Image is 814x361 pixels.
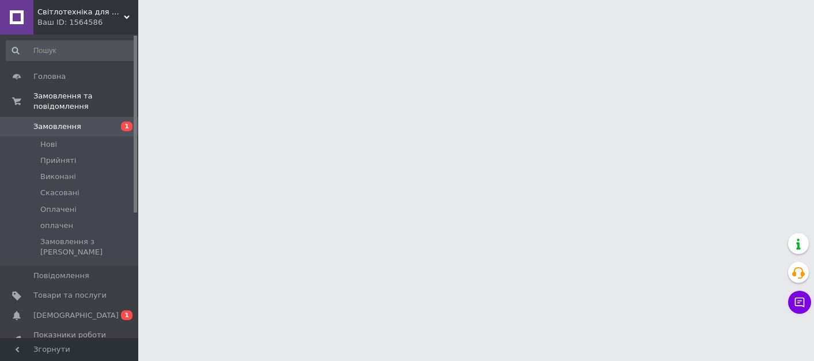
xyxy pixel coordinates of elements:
span: Товари та послуги [33,290,107,301]
span: Виконані [40,172,76,182]
span: Головна [33,71,66,82]
input: Пошук [6,40,136,61]
span: 1 [121,121,132,131]
span: Замовлення з [PERSON_NAME] [40,237,135,257]
span: Повідомлення [33,271,89,281]
span: Показники роботи компанії [33,330,107,351]
span: 1 [121,310,132,320]
div: Ваш ID: 1564586 [37,17,138,28]
span: Оплачені [40,204,77,215]
span: Замовлення [33,121,81,132]
span: Прийняті [40,155,76,166]
span: Нові [40,139,57,150]
span: [DEMOGRAPHIC_DATA] [33,310,119,321]
span: Скасовані [40,188,79,198]
span: Світлотехніка для Вас [37,7,124,17]
button: Чат з покупцем [788,291,811,314]
span: оплачен [40,221,73,231]
span: Замовлення та повідомлення [33,91,138,112]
